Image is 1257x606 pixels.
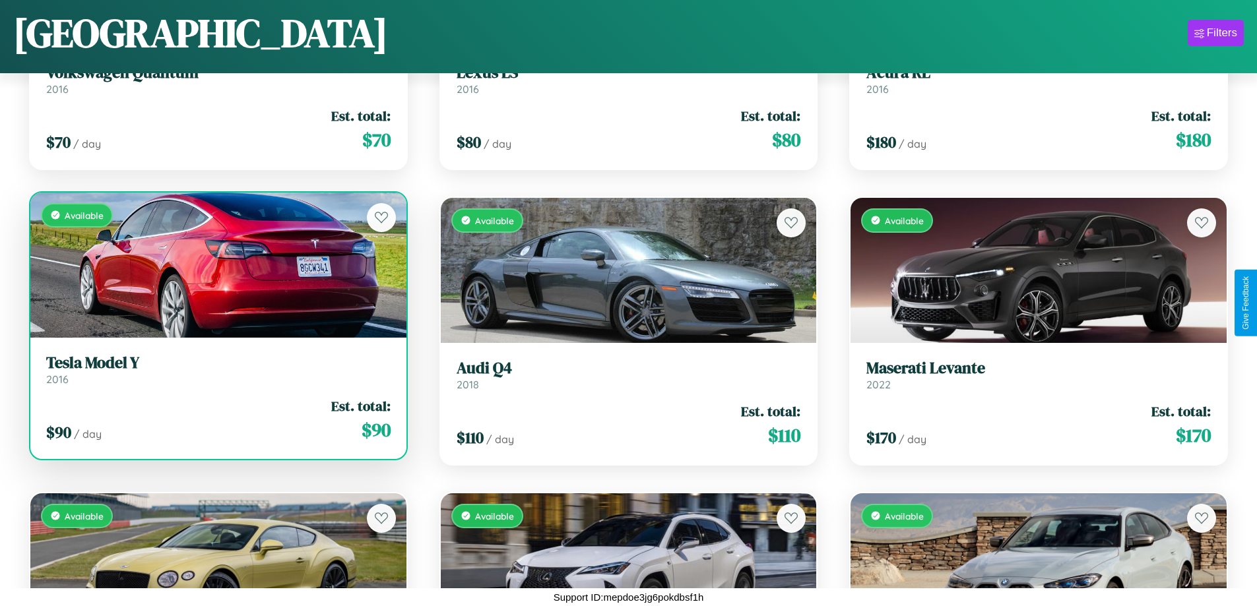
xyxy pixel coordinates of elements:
span: Available [475,215,514,226]
span: Est. total: [331,396,391,415]
p: Support ID: mepdoe3jg6pokdbsf1h [554,588,704,606]
span: Available [885,510,924,522]
span: Est. total: [741,106,800,125]
span: / day [486,433,514,446]
span: 2018 [457,378,479,391]
a: Tesla Model Y2016 [46,353,391,386]
span: Available [65,210,104,221]
span: / day [899,433,926,446]
span: Est. total: [741,402,800,421]
span: $ 170 [1176,422,1211,448]
span: $ 90 [46,421,71,443]
span: $ 80 [457,131,481,153]
span: $ 110 [457,427,484,448]
div: Give Feedback [1241,276,1250,330]
span: $ 70 [46,131,71,153]
h3: Lexus LS [457,63,801,82]
span: Available [65,510,104,522]
a: Acura RL2016 [866,63,1211,96]
span: Est. total: [331,106,391,125]
span: $ 90 [362,417,391,443]
span: / day [73,137,101,150]
span: $ 70 [362,127,391,153]
a: Volkswagen Quantum2016 [46,63,391,96]
span: / day [484,137,511,150]
h1: [GEOGRAPHIC_DATA] [13,6,388,60]
h3: Acura RL [866,63,1211,82]
h3: Audi Q4 [457,359,801,378]
h3: Maserati Levante [866,359,1211,378]
span: 2022 [866,378,891,391]
span: $ 170 [866,427,896,448]
h3: Tesla Model Y [46,353,391,373]
span: $ 80 [772,127,800,153]
span: $ 180 [1176,127,1211,153]
span: 2016 [457,82,479,96]
a: Lexus LS2016 [457,63,801,96]
span: Available [885,215,924,226]
button: Filters [1188,20,1244,46]
span: Available [475,510,514,522]
span: 2016 [866,82,889,96]
h3: Volkswagen Quantum [46,63,391,82]
span: $ 110 [768,422,800,448]
div: Filters [1207,26,1237,40]
span: Est. total: [1151,106,1211,125]
a: Audi Q42018 [457,359,801,391]
a: Maserati Levante2022 [866,359,1211,391]
span: / day [74,427,102,440]
span: $ 180 [866,131,896,153]
span: 2016 [46,82,69,96]
span: 2016 [46,373,69,386]
span: Est. total: [1151,402,1211,421]
span: / day [899,137,926,150]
